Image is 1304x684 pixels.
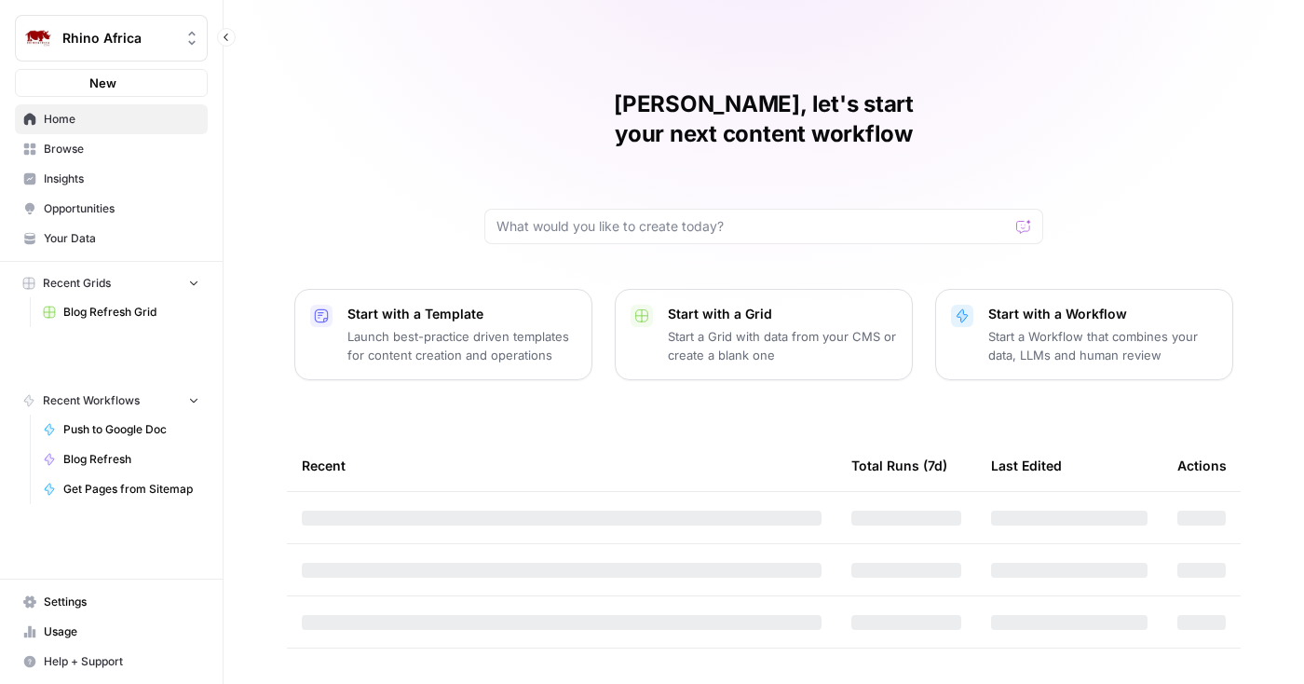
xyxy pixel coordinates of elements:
button: New [15,69,208,97]
p: Start a Grid with data from your CMS or create a blank one [668,327,897,364]
div: Total Runs (7d) [851,440,947,491]
button: Start with a TemplateLaunch best-practice driven templates for content creation and operations [294,289,592,380]
span: Push to Google Doc [63,421,199,438]
div: Recent [302,440,822,491]
span: Recent Workflows [43,392,140,409]
a: Get Pages from Sitemap [34,474,208,504]
a: Blog Refresh [34,445,208,474]
span: Your Data [44,230,199,247]
h1: [PERSON_NAME], let's start your next content workflow [484,89,1043,149]
span: Blog Refresh [63,451,199,468]
span: Help + Support [44,653,199,670]
a: Browse [15,134,208,164]
button: Recent Workflows [15,387,208,415]
button: Help + Support [15,647,208,677]
p: Start with a Workflow [988,305,1217,323]
a: Home [15,104,208,134]
span: New [89,74,116,92]
button: Start with a GridStart a Grid with data from your CMS or create a blank one [615,289,913,380]
span: Blog Refresh Grid [63,304,199,321]
a: Settings [15,587,208,617]
span: Settings [44,594,199,610]
a: Blog Refresh Grid [34,297,208,327]
span: Browse [44,141,199,157]
span: Rhino Africa [62,29,175,48]
span: Recent Grids [43,275,111,292]
a: Insights [15,164,208,194]
button: Start with a WorkflowStart a Workflow that combines your data, LLMs and human review [935,289,1233,380]
p: Start a Workflow that combines your data, LLMs and human review [988,327,1217,364]
button: Workspace: Rhino Africa [15,15,208,62]
a: Usage [15,617,208,647]
img: Rhino Africa Logo [21,21,55,55]
p: Start with a Grid [668,305,897,323]
span: Usage [44,623,199,640]
input: What would you like to create today? [496,217,1009,236]
p: Start with a Template [347,305,577,323]
p: Launch best-practice driven templates for content creation and operations [347,327,577,364]
span: Get Pages from Sitemap [63,481,199,498]
button: Recent Grids [15,269,208,297]
div: Actions [1177,440,1227,491]
span: Insights [44,171,199,187]
a: Opportunities [15,194,208,224]
a: Your Data [15,224,208,253]
span: Opportunities [44,200,199,217]
span: Home [44,111,199,128]
a: Push to Google Doc [34,415,208,445]
div: Last Edited [991,440,1062,491]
